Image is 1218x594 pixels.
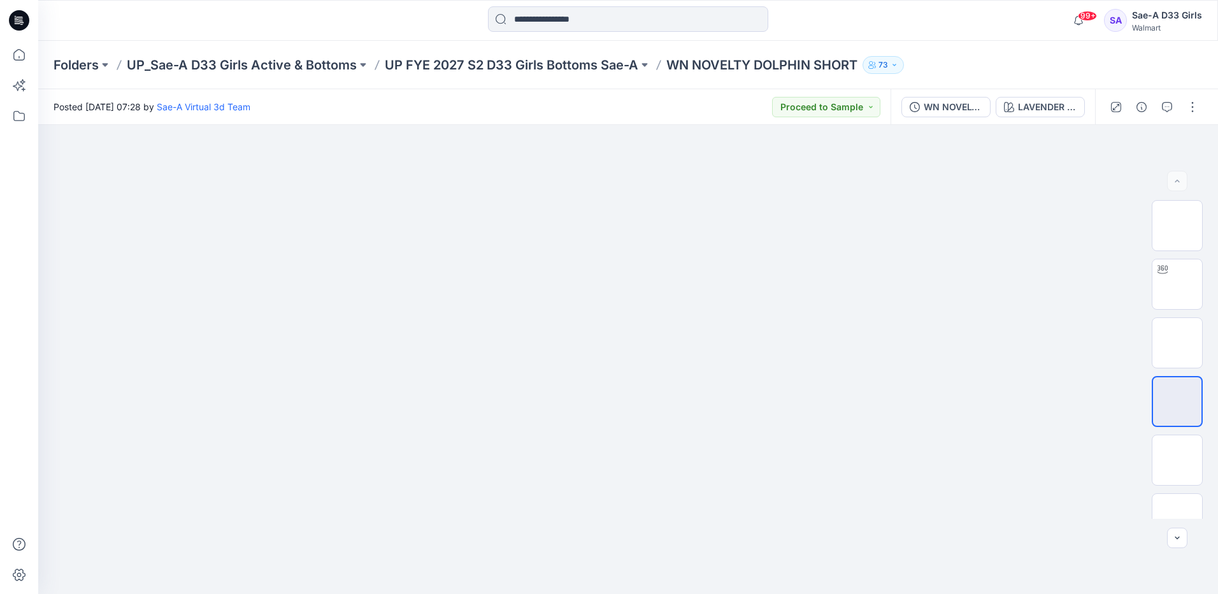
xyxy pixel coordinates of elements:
p: WN NOVELTY DOLPHIN SHORT [666,56,857,74]
a: Sae-A Virtual 3d Team [157,101,250,112]
div: Sae-A D33 Girls [1132,8,1202,23]
div: WN NOVELTY DOLPHIN SHORT_Rev1_FULL COLORWAY [924,100,982,114]
button: LAVENDER SUNRISE [996,97,1085,117]
a: Folders [54,56,99,74]
button: WN NOVELTY DOLPHIN SHORT_Rev1_FULL COLORWAY [901,97,991,117]
a: UP_Sae-A D33 Girls Active & Bottoms [127,56,357,74]
span: Posted [DATE] 07:28 by [54,100,250,113]
span: 99+ [1078,11,1097,21]
a: UP FYE 2027 S2 D33 Girls Bottoms Sae-A [385,56,638,74]
button: 73 [863,56,904,74]
div: SA [1104,9,1127,32]
div: Walmart [1132,23,1202,33]
p: 73 [878,58,888,72]
button: Details [1131,97,1152,117]
div: LAVENDER SUNRISE [1018,100,1077,114]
